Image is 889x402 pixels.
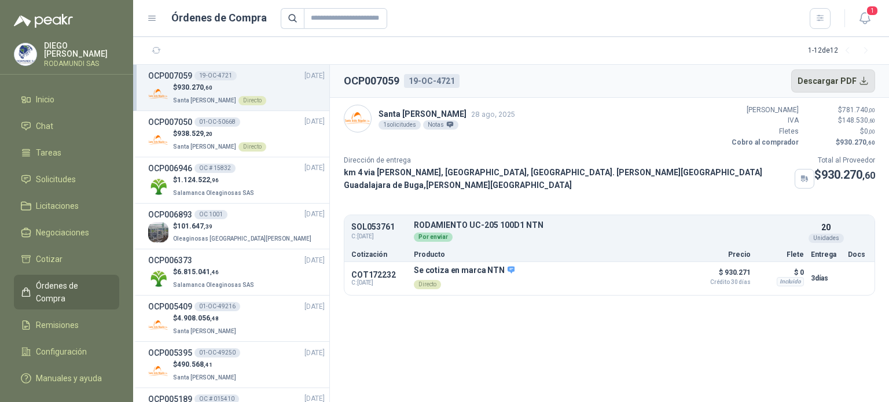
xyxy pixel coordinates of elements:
[414,265,515,276] p: Se cotiza en marca NTN
[204,223,212,230] span: ,39
[868,117,875,124] span: ,60
[351,270,407,279] p: COT172232
[471,110,515,119] span: 28 ago, 2025
[304,163,325,174] span: [DATE]
[14,222,119,244] a: Negociaciones
[379,108,515,120] p: Santa [PERSON_NAME]
[148,361,168,381] img: Company Logo
[238,96,266,105] div: Directo
[177,314,219,322] span: 4.908.056
[862,170,875,181] span: ,60
[344,105,371,132] img: Company Logo
[36,345,87,358] span: Configuración
[173,359,238,370] p: $
[148,208,325,245] a: OCP006893OC 1001[DATE] Company Logo$101.647,39Oleaginosas [GEOGRAPHIC_DATA][PERSON_NAME]
[173,82,266,93] p: $
[173,143,236,150] span: Santa [PERSON_NAME]
[304,301,325,312] span: [DATE]
[36,93,54,106] span: Inicio
[806,115,875,126] p: $
[148,300,325,337] a: OCP00540901-OC-49216[DATE] Company Logo$4.908.056,48Santa [PERSON_NAME]
[866,139,875,146] span: ,60
[171,10,267,26] h1: Órdenes de Compra
[14,195,119,217] a: Licitaciones
[693,279,751,285] span: Crédito 30 días
[173,221,314,232] p: $
[148,300,192,313] h3: OCP005409
[194,302,240,311] div: 01-OC-49216
[758,265,804,279] p: $ 0
[173,128,266,139] p: $
[194,71,237,80] div: 19-OC-4721
[173,97,236,104] span: Santa [PERSON_NAME]
[814,155,875,166] p: Total al Proveedor
[177,268,219,276] span: 6.815.041
[36,372,102,385] span: Manuales y ayuda
[148,116,192,128] h3: OCP007050
[14,367,119,389] a: Manuales y ayuda
[148,346,325,383] a: OCP00539501-OC-49250[DATE] Company Logo$490.568,41Santa [PERSON_NAME]
[148,315,168,335] img: Company Logo
[777,277,804,286] div: Incluido
[344,155,814,166] p: Dirección de entrega
[148,346,192,359] h3: OCP005395
[404,74,460,88] div: 19-OC-4721
[173,313,238,324] p: $
[14,14,73,28] img: Logo peakr
[304,348,325,359] span: [DATE]
[210,269,219,275] span: ,46
[204,84,212,91] span: ,60
[14,341,119,363] a: Configuración
[36,173,76,186] span: Solicitudes
[729,115,799,126] p: IVA
[693,251,751,258] p: Precio
[791,69,876,93] button: Descargar PDF
[351,251,407,258] p: Cotización
[821,168,875,182] span: 930.270
[148,208,192,221] h3: OCP006893
[344,166,790,191] p: km 4 via [PERSON_NAME], [GEOGRAPHIC_DATA], [GEOGRAPHIC_DATA]. [PERSON_NAME][GEOGRAPHIC_DATA] Guad...
[344,73,399,89] h2: OCP007059
[36,226,89,239] span: Negociaciones
[177,222,212,230] span: 101.647
[304,209,325,220] span: [DATE]
[36,120,53,132] span: Chat
[173,282,254,288] span: Salamanca Oleaginosas SAS
[868,128,875,135] span: ,00
[758,251,804,258] p: Flete
[210,315,219,322] span: ,48
[848,251,868,258] p: Docs
[423,120,458,130] div: Notas
[821,221,831,234] p: 20
[814,166,875,184] p: $
[177,176,219,184] span: 1.124.522
[173,175,256,186] p: $
[811,271,841,285] p: 3 días
[304,71,325,82] span: [DATE]
[351,232,407,241] span: C: [DATE]
[14,168,119,190] a: Solicitudes
[14,142,119,164] a: Tareas
[204,362,212,368] span: ,41
[194,210,227,219] div: OC 1001
[14,314,119,336] a: Remisiones
[148,116,325,152] a: OCP00705001-OC-50668[DATE] Company Logo$938.529,20Santa [PERSON_NAME]Directo
[729,137,799,148] p: Cobro al comprador
[36,200,79,212] span: Licitaciones
[806,126,875,137] p: $
[194,164,236,173] div: OC # 15832
[44,60,119,67] p: RODAMUNDI SAS
[148,254,325,290] a: OCP006373[DATE] Company Logo$6.815.041,46Salamanca Oleaginosas SAS
[148,162,192,175] h3: OCP006946
[379,120,421,130] div: 1 solicitudes
[414,233,453,242] div: Por enviar
[842,116,875,124] span: 148.530
[36,279,108,305] span: Órdenes de Compra
[177,130,212,138] span: 938.529
[36,253,63,265] span: Cotizar
[177,360,212,368] span: 490.568
[840,138,875,146] span: 930.270
[148,222,168,242] img: Company Logo
[177,83,212,91] span: 930.270
[414,251,686,258] p: Producto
